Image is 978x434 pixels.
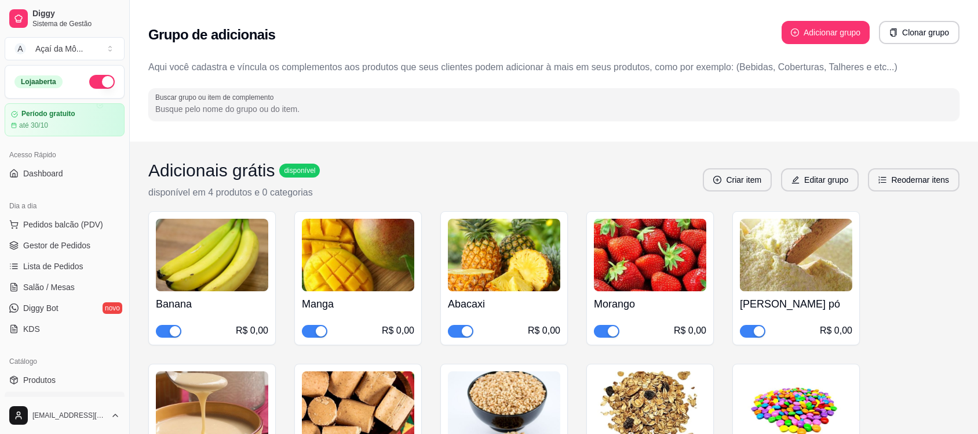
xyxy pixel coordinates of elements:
a: Salão / Mesas [5,278,125,296]
p: disponível em 4 produtos e 0 categorias [148,186,320,200]
p: Aqui você cadastra e víncula os complementos aos produtos que seus clientes podem adicionar à mai... [148,60,959,74]
img: product-image [594,219,706,291]
a: Gestor de Pedidos [5,236,125,255]
span: Lista de Pedidos [23,261,83,272]
img: product-image [156,219,268,291]
div: Açaí da Mô ... [35,43,83,55]
span: KDS [23,323,40,335]
span: plus-circle [791,28,799,37]
div: R$ 0,00 [674,324,706,338]
div: Loja aberta [14,75,63,88]
img: product-image [740,219,852,291]
article: até 30/10 [19,121,48,130]
span: Gestor de Pedidos [23,240,90,251]
div: R$ 0,00 [820,324,852,338]
button: copyClonar grupo [879,21,959,44]
span: plus-circle [713,176,721,184]
h4: Abacaxi [448,296,560,312]
span: Diggy [32,9,120,19]
div: R$ 0,00 [528,324,560,338]
div: Acesso Rápido [5,146,125,164]
a: KDS [5,320,125,338]
h4: Manga [302,296,414,312]
h4: Banana [156,296,268,312]
a: DiggySistema de Gestão [5,5,125,32]
span: Diggy Bot [23,302,59,314]
img: product-image [448,219,560,291]
h4: [PERSON_NAME] pó [740,296,852,312]
img: product-image [302,219,414,291]
div: R$ 0,00 [236,324,268,338]
span: copy [889,28,897,37]
a: Produtos [5,371,125,389]
input: Buscar grupo ou item de complemento [155,103,953,115]
span: [EMAIL_ADDRESS][DOMAIN_NAME] [32,411,106,420]
button: plus-circleCriar item [703,168,772,191]
article: Período gratuito [21,110,75,118]
span: Sistema de Gestão [32,19,120,28]
span: ordered-list [878,176,886,184]
span: A [14,43,26,55]
button: plus-circleAdicionar grupo [782,21,870,44]
a: Complementos [5,392,125,410]
button: Select a team [5,37,125,60]
div: Dia a dia [5,197,125,215]
span: Pedidos balcão (PDV) [23,219,103,230]
h4: Morango [594,296,706,312]
span: Dashboard [23,168,63,179]
button: Pedidos balcão (PDV) [5,215,125,234]
button: editEditar grupo [781,168,859,191]
span: edit [791,176,800,184]
div: Catálogo [5,352,125,371]
a: Diggy Botnovo [5,299,125,317]
a: Lista de Pedidos [5,257,125,276]
button: [EMAIL_ADDRESS][DOMAIN_NAME] [5,402,125,429]
button: ordered-listReodernar itens [868,168,959,191]
span: disponível [282,166,318,175]
span: Complementos [23,395,78,407]
button: Alterar Status [89,75,115,89]
a: Período gratuitoaté 30/10 [5,103,125,136]
h3: Adicionais grátis [148,160,275,181]
span: Salão / Mesas [23,281,75,293]
span: Produtos [23,374,56,386]
a: Dashboard [5,164,125,183]
div: R$ 0,00 [382,324,414,338]
label: Buscar grupo ou item de complemento [155,92,278,102]
h2: Grupo de adicionais [148,26,275,44]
